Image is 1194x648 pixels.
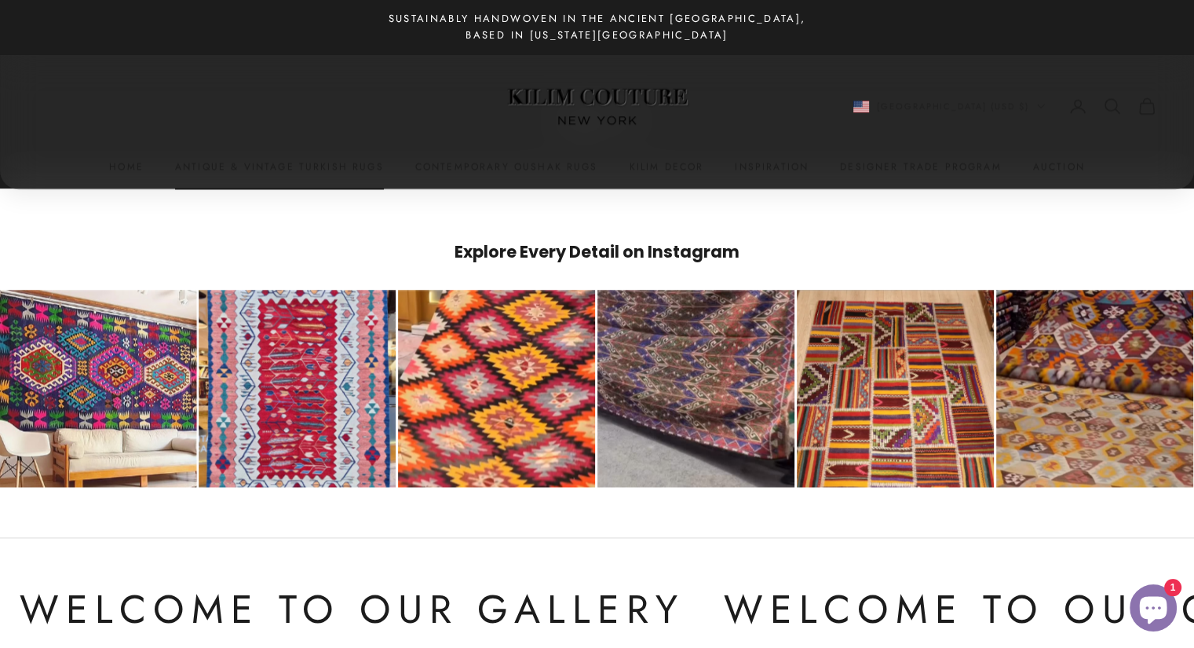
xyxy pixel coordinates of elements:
inbox-online-store-chat: Shopify online store chat [1125,584,1181,635]
div: Go to Instagram post [199,290,396,487]
nav: Primary navigation [38,159,1156,174]
p: Sustainably Handwoven in the Ancient [GEOGRAPHIC_DATA], Based in [US_STATE][GEOGRAPHIC_DATA] [378,10,817,44]
img: Logo of Kilim Couture New York [499,69,696,144]
img: United States [853,101,869,112]
a: Inspiration [735,159,809,174]
nav: Secondary navigation [853,97,1157,115]
a: Antique & Vintage Turkish Rugs [175,159,384,174]
a: Auction [1033,159,1085,174]
div: Go to Instagram post [597,290,794,487]
span: [GEOGRAPHIC_DATA] (USD $) [877,99,1030,113]
a: Contemporary Oushak Rugs [415,159,598,174]
div: Go to Instagram post [797,290,994,487]
a: Designer Trade Program [840,159,1002,174]
button: Change country or currency [853,99,1046,113]
div: Go to Instagram post [996,290,1193,487]
div: Go to Instagram post [398,290,595,487]
a: Home [109,159,144,174]
summary: Kilim Decor [630,159,704,174]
